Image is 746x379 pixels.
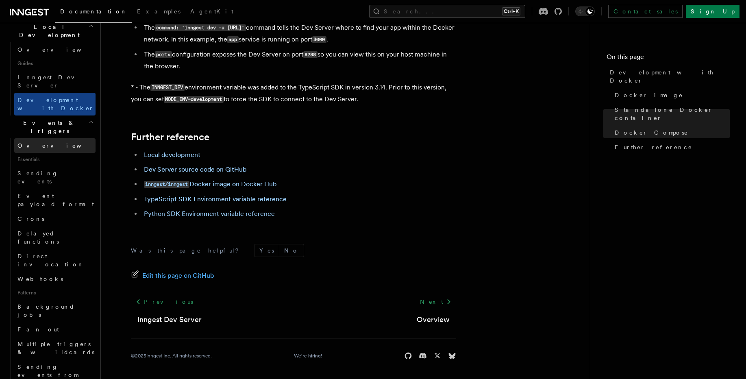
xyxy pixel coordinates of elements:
[17,303,75,318] span: Background jobs
[144,181,189,188] code: inngest/inngest
[303,51,318,58] code: 8288
[312,36,326,43] code: 3000
[254,244,279,257] button: Yes
[190,8,233,15] span: AgentKit
[17,230,59,245] span: Delayed functions
[14,211,96,226] a: Crons
[14,138,96,153] a: Overview
[141,49,456,72] li: The configuration exposes the Dev Server on port so you can view this on your host machine in the...
[17,253,84,268] span: Direct invocation
[7,20,96,42] button: Local Development
[14,189,96,211] a: Event payload format
[14,286,96,299] span: Patterns
[131,246,244,255] p: Was this page helpful?
[17,276,63,282] span: Webhooks
[611,140,730,155] a: Further reference
[417,314,450,325] a: Overview
[144,210,275,218] a: Python SDK Environment variable reference
[611,88,730,102] a: Docker image
[415,294,456,309] a: Next
[14,299,96,322] a: Background jobs
[141,22,456,46] li: The command tells the Dev Server where to find your app within the Docker network. In this exampl...
[294,353,322,359] a: We're hiring!
[142,270,214,281] span: Edit this page on GitHub
[7,119,89,135] span: Events & Triggers
[575,7,595,16] button: Toggle dark mode
[144,180,277,188] a: inngest/inngestDocker image on Docker Hub
[155,24,246,31] code: command: 'inngest dev -u [URL]'
[55,2,132,23] a: Documentation
[137,314,202,325] a: Inngest Dev Server
[131,270,214,281] a: Edit this page on GitHub
[14,70,96,93] a: Inngest Dev Server
[7,23,89,39] span: Local Development
[14,249,96,272] a: Direct invocation
[610,68,730,85] span: Development with Docker
[131,82,456,105] p: * - The environment variable was added to the TypeScript SDK in version 3.14. Prior to this versi...
[14,322,96,337] a: Fan out
[608,5,683,18] a: Contact sales
[615,106,730,122] span: Standalone Docker container
[150,84,185,91] code: INNGEST_DEV
[17,193,94,207] span: Event payload format
[615,143,692,151] span: Further reference
[155,51,172,58] code: ports
[279,244,304,257] button: No
[14,57,96,70] span: Guides
[14,93,96,115] a: Development with Docker
[144,166,247,173] a: Dev Server source code on GitHub
[7,115,96,138] button: Events & Triggers
[607,65,730,88] a: Development with Docker
[17,74,87,89] span: Inngest Dev Server
[164,96,224,103] code: NODE_ENV=development
[185,2,238,22] a: AgentKit
[17,142,101,149] span: Overview
[502,7,520,15] kbd: Ctrl+K
[607,52,730,65] h4: On this page
[14,153,96,166] span: Essentials
[611,102,730,125] a: Standalone Docker container
[17,216,44,222] span: Crons
[17,97,94,111] span: Development with Docker
[131,353,212,359] div: © 2025 Inngest Inc. All rights reserved.
[14,166,96,189] a: Sending events
[131,131,209,143] a: Further reference
[615,129,688,137] span: Docker Compose
[686,5,739,18] a: Sign Up
[137,8,181,15] span: Examples
[615,91,683,99] span: Docker image
[17,170,58,185] span: Sending events
[17,326,59,333] span: Fan out
[144,195,287,203] a: TypeScript SDK Environment variable reference
[17,341,94,355] span: Multiple triggers & wildcards
[144,151,200,159] a: Local development
[132,2,185,22] a: Examples
[14,272,96,286] a: Webhooks
[14,226,96,249] a: Delayed functions
[14,42,96,57] a: Overview
[7,42,96,115] div: Local Development
[17,46,101,53] span: Overview
[14,337,96,359] a: Multiple triggers & wildcards
[227,36,239,43] code: app
[611,125,730,140] a: Docker Compose
[131,294,198,309] a: Previous
[60,8,127,15] span: Documentation
[369,5,525,18] button: Search...Ctrl+K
